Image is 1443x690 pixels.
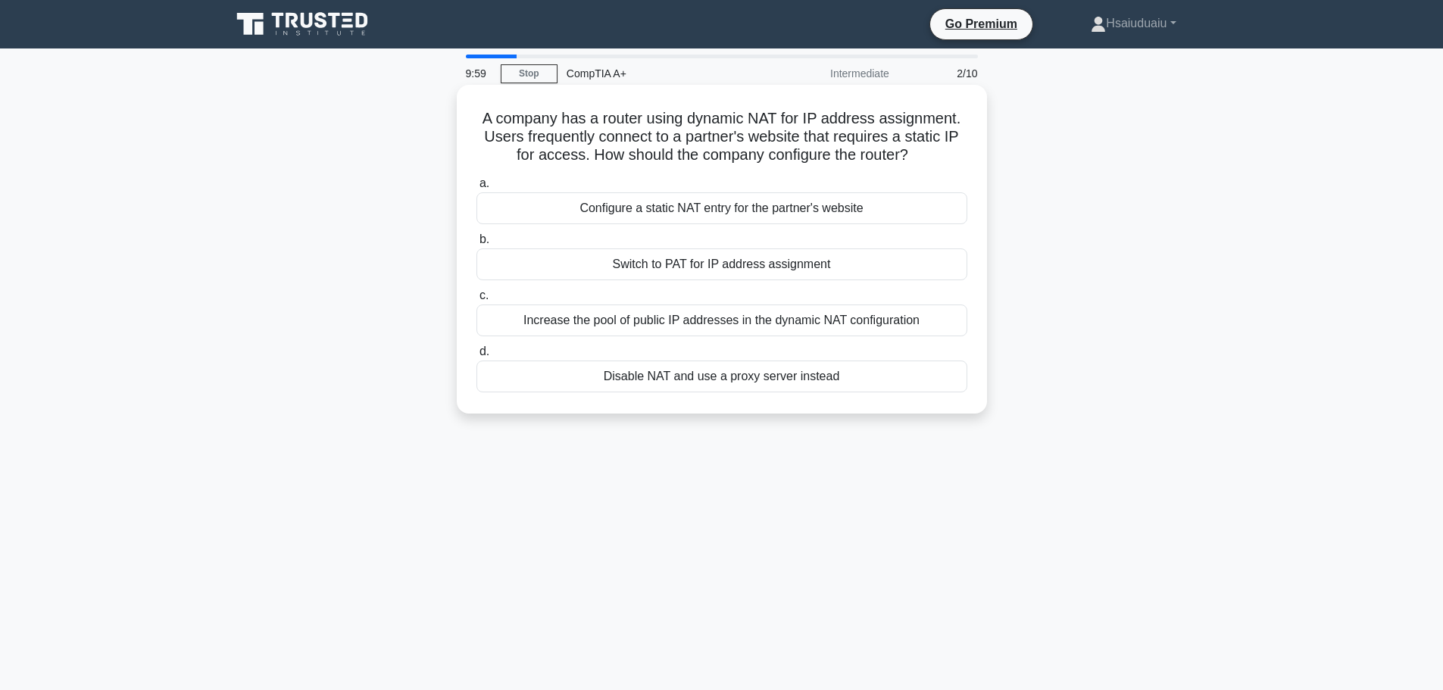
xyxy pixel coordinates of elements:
[479,289,489,301] span: c.
[558,58,766,89] div: CompTIA A+
[936,14,1026,33] a: Go Premium
[476,248,967,280] div: Switch to PAT for IP address assignment
[766,58,898,89] div: Intermediate
[479,345,489,357] span: d.
[476,304,967,336] div: Increase the pool of public IP addresses in the dynamic NAT configuration
[501,64,558,83] a: Stop
[457,58,501,89] div: 9:59
[479,233,489,245] span: b.
[476,192,967,224] div: Configure a static NAT entry for the partner's website
[479,176,489,189] span: a.
[1054,8,1212,39] a: Hsaiuduaiu
[475,109,969,165] h5: A company has a router using dynamic NAT for IP address assignment. Users frequently connect to a...
[898,58,987,89] div: 2/10
[476,361,967,392] div: Disable NAT and use a proxy server instead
